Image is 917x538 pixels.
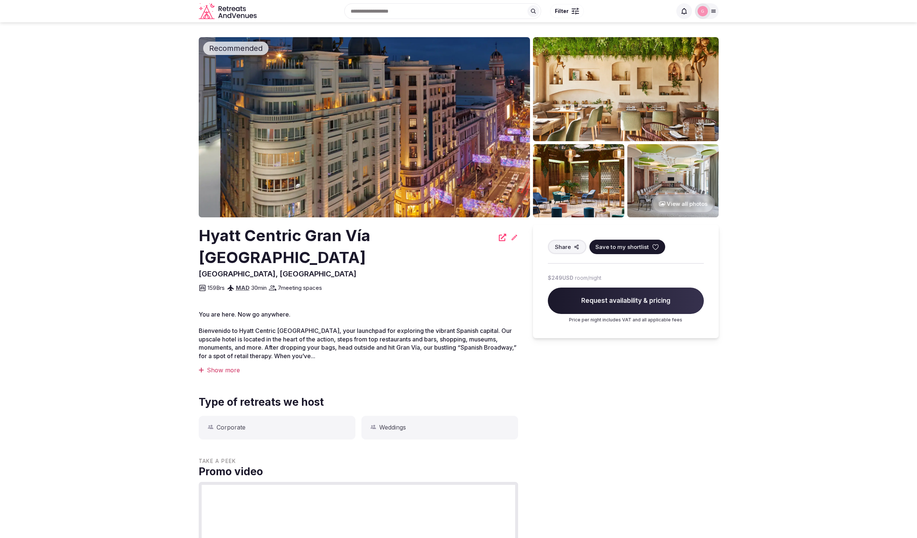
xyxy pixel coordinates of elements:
[208,284,225,292] span: 159 Brs
[589,240,665,254] button: Save to my shortlist
[199,225,494,269] h2: Hyatt Centric Gran Vía [GEOGRAPHIC_DATA]
[550,4,584,18] button: Filter
[651,194,715,214] button: View all photos
[251,284,267,292] span: 30 min
[575,274,601,282] span: room/night
[533,144,624,217] img: Venue gallery photo
[199,269,357,278] span: [GEOGRAPHIC_DATA], [GEOGRAPHIC_DATA]
[595,243,649,251] span: Save to my shortlist
[199,457,518,465] span: Take a peek
[199,3,258,20] svg: Retreats and Venues company logo
[548,288,704,314] span: Request availability & pricing
[555,243,571,251] span: Share
[199,3,258,20] a: Visit the homepage
[199,395,324,409] span: Type of retreats we host
[206,43,266,54] span: Recommended
[533,37,719,141] img: Venue gallery photo
[555,7,569,15] span: Filter
[697,6,708,16] img: Glen Hayes
[199,366,518,374] div: Show more
[548,240,586,254] button: Share
[548,317,704,323] p: Price per night includes VAT and all applicable fees
[203,42,269,55] div: Recommended
[199,327,517,359] span: Bienvenido to Hyatt Centric [GEOGRAPHIC_DATA], your launchpad for exploring the vibrant Spanish c...
[199,37,530,217] img: Venue cover photo
[548,274,573,282] span: $249 USD
[278,284,322,292] span: 7 meeting spaces
[199,311,290,318] span: You are here. Now go anywhere.
[199,464,518,479] span: Promo video
[236,284,250,291] a: MAD
[627,144,719,217] img: Venue gallery photo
